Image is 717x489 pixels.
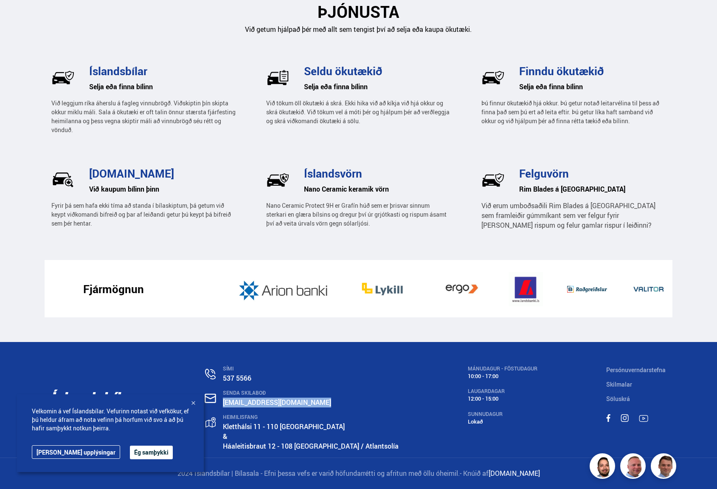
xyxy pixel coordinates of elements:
h6: Við kaupum bílinn þinn [89,183,236,195]
img: BkM1h9GEeccOPUq4.svg [481,66,505,89]
h3: Fjármögnun [83,283,144,295]
h6: Rim Blades á [GEOGRAPHIC_DATA] [519,183,666,195]
p: Fyrir þá sem hafa ekki tíma að standa í bílaskiptum, þá getum við keypt viðkomandi bifreið og þar... [51,201,236,228]
img: U-P77hVsr2UxK2Mi.svg [266,66,290,89]
div: SUNNUDAGUR [468,411,537,417]
p: Við tökum öll ökutæki á skrá. Ekki hika við að kíkja við hjá okkur og skrá ökutækið. Við tökum ve... [266,99,450,125]
img: n0V2lOsqF3l1V2iz.svg [205,369,216,379]
img: Pf5Ax2cCE_PAlAL1.svg [266,168,290,192]
h3: Íslandsbílar [89,65,236,77]
img: FbJEzSuNWCJXmdc-.webp [652,455,678,480]
div: 10:00 - 17:00 [468,373,537,379]
img: wj-tEQaV63q7uWzm.svg [51,66,75,89]
span: Velkomin á vef Íslandsbílar. Vefurinn notast við vefkökur, ef þú heldur áfram að nota vefinn þá h... [32,407,189,432]
img: nhp88E3Fdnt1Opn2.png [591,455,616,480]
button: Opna LiveChat spjallviðmót [7,3,32,29]
div: MÁNUDAGUR - FÖSTUDAGUR [468,366,537,372]
h3: Felguvörn [519,167,666,180]
span: - Knúið af [460,469,489,478]
img: nHj8e-n-aHgjukTg.svg [205,393,216,403]
p: Við leggjum ríka áherslu á fagleg vinnubrögð. Viðskiptin þín skipta okkur miklu máli. Sala á ökut... [51,99,236,134]
img: JD2k8JnpGOQahQK4.jpg [236,272,334,306]
h6: Selja eða finna bílinn [89,80,236,93]
p: Þú finnur ökutækið hjá okkur. Þú getur notað leitarvélina til þess að finna það sem þú ert að lei... [481,99,666,125]
a: [DOMAIN_NAME] [489,469,540,478]
div: SÍMI [223,366,399,372]
div: HEIMILISFANG [223,414,399,420]
button: Ég samþykki [130,446,173,459]
a: [PERSON_NAME] upplýsingar [32,445,120,459]
a: Háaleitisbraut 12 - 108 [GEOGRAPHIC_DATA] / Atlantsolía [223,441,399,451]
h6: Selja eða finna bílinn [304,80,450,93]
h6: Selja eða finna bílinn [519,80,666,93]
div: SENDA SKILABOÐ [223,390,399,396]
h3: Finndu ökutækið [519,65,666,77]
div: Lokað [468,418,537,425]
h3: Íslandsvörn [304,167,450,180]
h3: Seldu ökutækið [304,65,450,77]
img: wj-tEQaV63q7uWzm.svg [481,168,505,192]
a: Persónuverndarstefna [606,366,666,374]
a: Kletthálsi 11 - 110 [GEOGRAPHIC_DATA] [223,422,345,431]
img: siFngHWaQ9KaOqBr.png [621,455,647,480]
h6: Nano Ceramic keramik vörn [304,183,450,195]
h3: [DOMAIN_NAME] [89,167,236,180]
a: Söluskrá [606,395,630,403]
img: _UrlRxxciTm4sq1N.svg [51,168,75,192]
strong: & [223,432,228,441]
p: 2024 Íslandsbílar | Bílasala - Efni þessa vefs er varið höfundarrétti og afritun með öllu óheimil. [51,469,666,478]
p: Við getum hjálpað þér með allt sem tengist því að selja eða kaupa ökutæki. [51,25,666,34]
h2: ÞJÓNUSTA [51,2,666,21]
a: 537 5566 [223,373,251,383]
span: Við erum umboðsaðili Rim Blades á [GEOGRAPHIC_DATA] sem framleiðir gúmmíkant sem ver felgur fyrir... [481,201,655,230]
img: vb19vGOeIT05djEB.jpg [430,272,493,306]
a: [EMAIL_ADDRESS][DOMAIN_NAME] [223,398,331,407]
div: 12:00 - 15:00 [468,396,537,402]
p: Nano Ceramic Protect 9H er Grafín húð sem er þrisvar sinnum sterkari en glæra bílsins og dregur þ... [266,201,450,228]
div: LAUGARDAGAR [468,388,537,394]
a: Skilmalar [606,380,632,388]
img: gp4YpyYFnEr45R34.svg [205,417,216,428]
